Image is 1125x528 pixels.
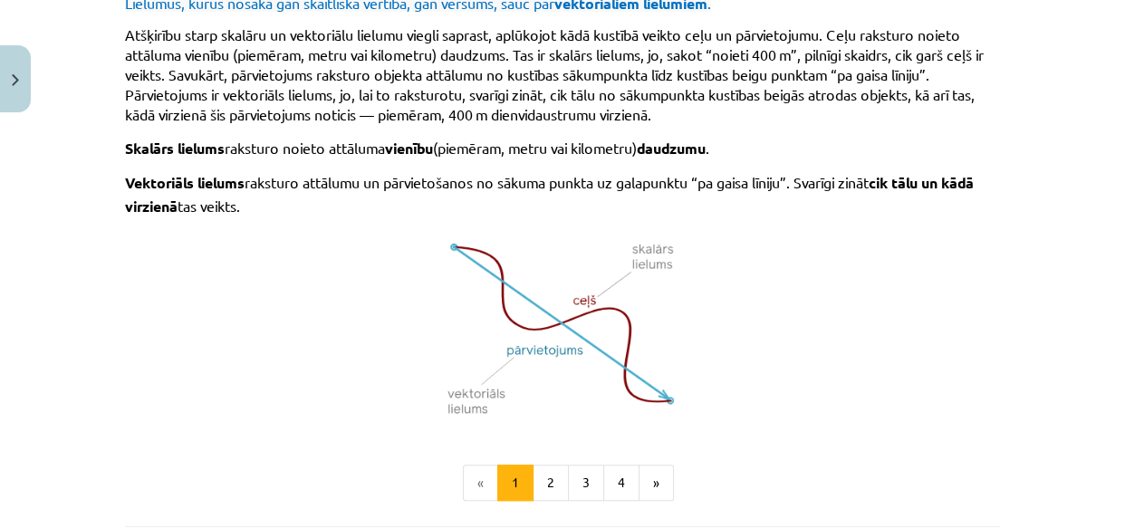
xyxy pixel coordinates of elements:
[568,465,604,501] button: 3
[225,139,385,157] span: raksturo noieto attāluma
[639,465,674,501] button: »
[125,139,225,158] span: Skalārs lielums
[125,173,245,192] span: Vektoriāls lielums
[125,25,960,63] span: Atšķirību starp skalāru un vektoriālu lielumu viegli saprast, aplūkojot kādā kustībā veikto ceļu ...
[706,139,709,157] span: .
[433,139,637,157] span: (piemēram, metru vai kilometru)
[125,465,1000,501] nav: Page navigation example
[12,74,19,86] img: icon-close-lesson-0947bae3869378f0d4975bcd49f059093ad1ed9edebbc8119c70593378902aed.svg
[497,465,534,501] button: 1
[603,465,639,501] button: 4
[385,139,433,158] span: vienību
[637,139,706,158] span: daudzumu
[125,45,984,123] span: m”, pilnīgi skaidrs, cik garš ceļš ir veikts. Savukārt, pārvietojums raksturo objekta attālumu no...
[533,465,569,501] button: 2
[178,197,240,215] span: tas veikts.
[476,105,651,123] span: m dienvidaustrumu virzienā.
[245,173,869,191] span: raksturo attālumu un pārvietošanos no sākuma punkta uz galapunktu “pa gaisa līniju”. Svarīgi zināt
